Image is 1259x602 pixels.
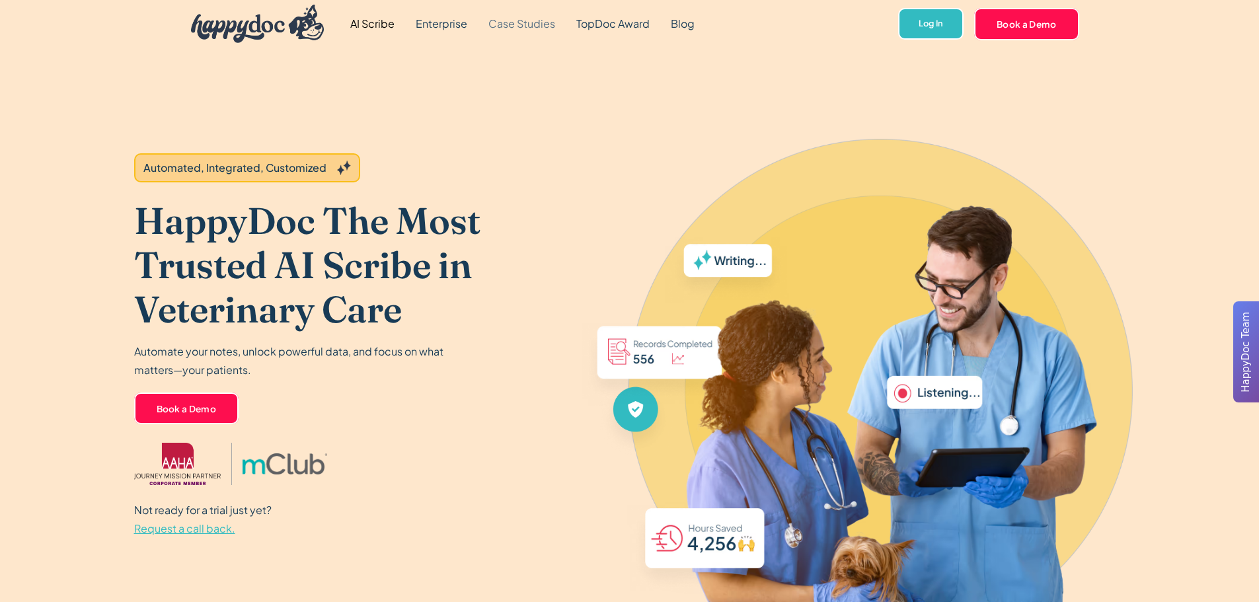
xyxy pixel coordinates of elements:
[134,443,221,485] img: AAHA Advantage logo
[180,1,324,46] a: home
[134,342,451,379] p: Automate your notes, unlock powerful data, and focus on what matters—your patients.
[243,453,327,474] img: mclub logo
[134,393,239,424] a: Book a Demo
[337,161,351,175] img: Grey sparkles.
[134,521,235,535] span: Request a call back.
[134,501,272,538] p: Not ready for a trial just yet?
[898,8,964,40] a: Log In
[191,5,324,43] img: HappyDoc Logo: A happy dog with his ear up, listening.
[134,198,580,332] h1: HappyDoc The Most Trusted AI Scribe in Veterinary Care
[974,8,1079,40] a: Book a Demo
[143,160,326,176] div: Automated, Integrated, Customized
